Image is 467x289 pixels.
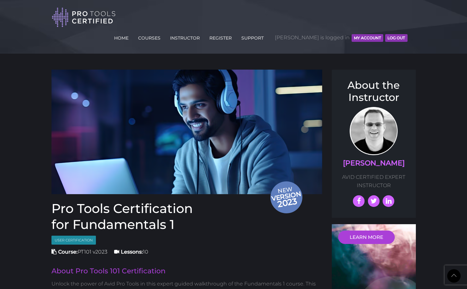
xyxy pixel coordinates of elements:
[343,159,405,167] a: [PERSON_NAME]
[338,79,409,104] h3: About the Instructor
[136,32,162,42] a: COURSES
[270,195,304,210] span: 2023
[51,268,323,275] h2: About Pro Tools 101 Certification
[352,34,383,42] button: MY ACCOUNT
[275,28,408,47] span: [PERSON_NAME] is logged in
[51,70,323,194] a: Newversion 2023
[51,249,107,255] span: PT101 v2023
[113,32,130,42] a: HOME
[51,70,323,194] img: Pro tools certified Fundamentals 1 Course cover
[338,173,409,189] p: AVID CERTIFIED EXPERT INSTRUCTOR
[51,201,323,232] h1: Pro Tools Certification for Fundamentals 1
[52,7,116,28] img: Pro Tools Certified Logo
[338,231,395,244] a: LEARN MORE
[58,249,78,255] strong: Course:
[208,32,233,42] a: REGISTER
[447,269,461,283] a: Back to Top
[51,236,96,245] span: User Certification
[270,185,304,210] span: New
[114,249,148,255] span: 10
[168,32,201,42] a: INSTRUCTOR
[270,192,302,200] span: version
[121,249,143,255] strong: Lessons:
[385,34,407,42] button: Log Out
[240,32,265,42] a: SUPPORT
[350,107,398,155] img: AVID Expert Instructor, Professor Scott Beckett profile photo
